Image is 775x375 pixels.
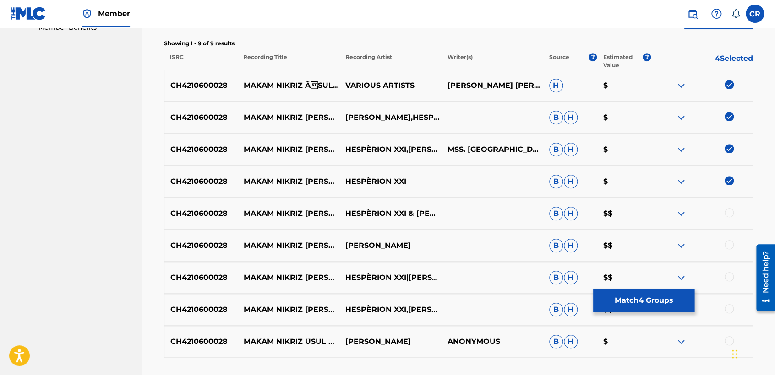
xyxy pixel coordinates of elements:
p: MAKAM NIKRIZ [PERSON_NAME] ([GEOGRAPHIC_DATA], MSS. DE KANTEMIROGLU) [238,304,339,315]
span: B [549,303,563,316]
img: expand [676,80,687,91]
p: CH4210600028 [164,80,238,91]
p: ISRC [164,53,237,70]
img: expand [676,112,687,123]
p: $ [597,112,651,123]
iframe: Chat Widget [729,331,775,375]
span: H [564,143,578,156]
p: HESPÈRION XXI & [PERSON_NAME] [339,208,441,219]
p: $$ [597,208,651,219]
a: Member Benefits [38,23,131,32]
p: $$ [597,240,651,251]
p: HESPÈRION XXI,[PERSON_NAME] [339,144,441,155]
img: expand [676,176,687,187]
img: expand [676,144,687,155]
p: CH4210600028 [164,144,238,155]
img: MLC Logo [11,7,46,20]
div: Drag [732,340,737,368]
span: B [549,271,563,284]
a: Public Search [683,5,702,23]
p: VARIOUS ARTISTS [339,80,441,91]
img: expand [676,240,687,251]
span: B [549,111,563,124]
p: Source [549,53,569,70]
p: CH4210600028 [164,112,238,123]
p: MAKAM NIKRIZ ÜSUL BEREVSÂN [238,336,339,347]
span: ? [589,53,597,61]
p: $ [597,336,651,347]
span: Member [98,8,130,19]
span: H [564,207,578,220]
span: B [549,175,563,188]
p: $ [597,176,651,187]
p: [PERSON_NAME] [339,336,441,347]
p: MAKAM NIKRIZ ÃSUL BEREVSÃ¢N ([GEOGRAPHIC_DATA], MSS. DE KANTEMIROGLU) [238,80,339,91]
div: User Menu [746,5,764,23]
p: $ [597,80,651,91]
p: Estimated Value [603,53,643,70]
img: expand [676,208,687,219]
div: Help [707,5,726,23]
img: search [687,8,698,19]
p: [PERSON_NAME],HESPÈRION XXI [339,112,441,123]
p: Recording Title [237,53,339,70]
p: 4 Selected [651,53,753,70]
span: B [549,207,563,220]
p: CH4210600028 [164,272,238,283]
span: H [564,111,578,124]
img: expand [676,336,687,347]
span: H [564,303,578,316]
span: H [564,335,578,348]
p: CH4210600028 [164,336,238,347]
span: H [549,79,563,92]
p: Writer(s) [441,53,543,70]
img: deselect [725,144,734,153]
p: MAKAM NIKRIZ [PERSON_NAME] ([GEOGRAPHIC_DATA], MSS. DE KANTEMIROGLU) [238,144,339,155]
span: B [549,239,563,252]
p: $ [597,144,651,155]
p: HESPÈRION XXI [339,176,441,187]
span: B [549,143,563,156]
iframe: Resource Center [749,241,775,315]
img: Top Rightsholder [82,8,93,19]
p: MAKAM NIKRIZ [PERSON_NAME] ([GEOGRAPHIC_DATA], MSS. DE KANTEMIROGLU) [238,208,339,219]
img: deselect [725,176,734,185]
img: help [711,8,722,19]
p: Showing 1 - 9 of 9 results [164,39,753,48]
p: MAKAM NIKRIZ [PERSON_NAME] ([GEOGRAPHIC_DATA], MSS. DE KANTEMIROGLU) [238,272,339,283]
span: B [549,335,563,348]
p: [PERSON_NAME] [PERSON_NAME] [PERSON_NAME] [PERSON_NAME] [PERSON_NAME] [PERSON_NAME] ED [PERSON_NA... [441,80,543,91]
p: MAKAM NIKRIZ [PERSON_NAME] ([GEOGRAPHIC_DATA], MSS. DE KANTEMIROGLU) [238,112,339,123]
img: deselect [725,80,734,89]
img: expand [676,272,687,283]
span: H [564,271,578,284]
p: HESPÈRION XXI,[PERSON_NAME] [339,304,441,315]
p: MAKAM NIKRIZ [PERSON_NAME] ([GEOGRAPHIC_DATA], MSS. DE KANTEMIROGLU) [238,240,339,251]
button: Match4 Groups [593,289,694,312]
p: Recording Artist [339,53,441,70]
p: $$ [597,272,651,283]
div: Notifications [731,9,740,18]
span: ? [643,53,651,61]
p: [PERSON_NAME] [339,240,441,251]
p: CH4210600028 [164,240,238,251]
span: H [564,175,578,188]
p: MSS. [GEOGRAPHIC_DATA] [441,144,543,155]
p: CH4210600028 [164,304,238,315]
p: ANONYMOUS [441,336,543,347]
p: MAKAM NIKRIZ [PERSON_NAME] ([GEOGRAPHIC_DATA], MSS. DE KANTEMIROGLU) [238,176,339,187]
p: HESPÈRION XXI|[PERSON_NAME] [339,272,441,283]
p: CH4210600028 [164,176,238,187]
span: H [564,239,578,252]
img: deselect [725,112,734,121]
p: CH4210600028 [164,208,238,219]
